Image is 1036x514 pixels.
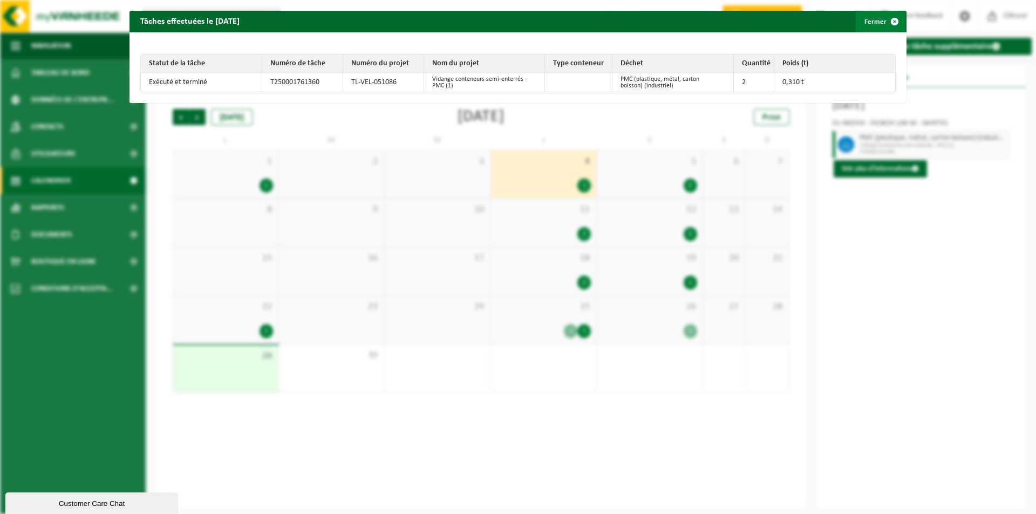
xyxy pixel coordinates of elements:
th: Déchet [612,54,734,73]
th: Nom du projet [424,54,546,73]
iframe: chat widget [5,490,180,514]
th: Statut de la tâche [141,54,262,73]
h2: Tâches effectuées le [DATE] [129,11,250,31]
td: T250001761360 [262,73,343,92]
th: Quantité [734,54,774,73]
th: Numéro de tâche [262,54,343,73]
td: 2 [734,73,774,92]
td: TL-VEL-051086 [343,73,424,92]
td: 0,310 t [774,73,896,92]
button: Fermer [856,11,905,32]
th: Numéro du projet [343,54,424,73]
td: PMC (plastique, métal, carton boisson) (industriel) [612,73,734,92]
th: Type conteneur [545,54,612,73]
th: Poids (t) [774,54,896,73]
td: Exécuté et terminé [141,73,262,92]
td: Vidange conteneurs semi-enterrés - PMC (1) [424,73,546,92]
